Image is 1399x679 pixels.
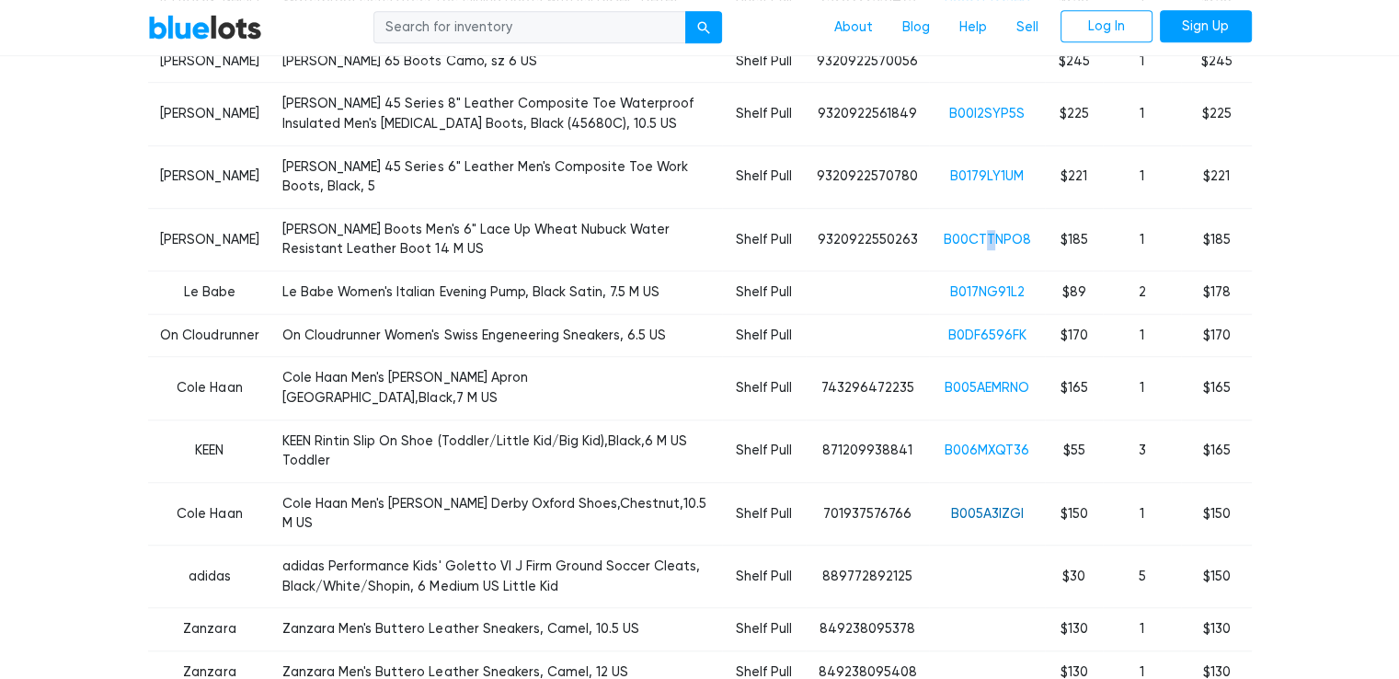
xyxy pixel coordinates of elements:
[148,608,272,651] td: Zanzara
[950,168,1024,184] a: B0179LY1UM
[722,608,806,651] td: Shelf Pull
[148,208,272,270] td: [PERSON_NAME]
[1045,357,1103,420] td: $165
[1103,314,1181,357] td: 1
[148,482,272,545] td: Cole Haan
[722,83,806,145] td: Shelf Pull
[148,145,272,208] td: [PERSON_NAME]
[1045,314,1103,357] td: $170
[1181,271,1251,315] td: $178
[1045,208,1103,270] td: $185
[1103,145,1181,208] td: 1
[1103,420,1181,482] td: 3
[1103,83,1181,145] td: 1
[722,145,806,208] td: Shelf Pull
[1181,482,1251,545] td: $150
[271,83,722,145] td: [PERSON_NAME] 45 Series 8" Leather Composite Toe Waterproof Insulated Men's [MEDICAL_DATA] Boots,...
[1181,545,1251,607] td: $150
[1045,482,1103,545] td: $150
[1103,357,1181,420] td: 1
[1103,608,1181,651] td: 1
[806,145,929,208] td: 9320922570780
[1045,145,1103,208] td: $221
[722,314,806,357] td: Shelf Pull
[1002,10,1053,45] a: Sell
[722,40,806,83] td: Shelf Pull
[148,83,272,145] td: [PERSON_NAME]
[722,420,806,482] td: Shelf Pull
[148,420,272,482] td: KEEN
[806,357,929,420] td: 743296472235
[806,83,929,145] td: 9320922561849
[806,40,929,83] td: 9320922570056
[271,420,722,482] td: KEEN Rintin Slip On Shoe (Toddler/Little Kid/Big Kid),Black,6 M US Toddler
[1181,357,1251,420] td: $165
[948,328,1026,343] a: B0DF6596FK
[806,608,929,651] td: 849238095378
[1181,145,1251,208] td: $221
[373,11,686,44] input: Search for inventory
[148,14,262,40] a: BlueLots
[1103,208,1181,270] td: 1
[820,10,888,45] a: About
[950,284,1025,300] a: B017NG91L2
[271,271,722,315] td: Le Babe Women's Italian Evening Pump, Black Satin, 7.5 M US
[949,106,1025,121] a: B00I2SYP5S
[944,232,1031,247] a: B00CTTNPO8
[148,545,272,607] td: adidas
[271,145,722,208] td: [PERSON_NAME] 45 Series 6" Leather Men's Composite Toe Work Boots, Black, 5
[1103,545,1181,607] td: 5
[271,208,722,270] td: [PERSON_NAME] Boots Men's 6" Lace Up Wheat Nubuck Water Resistant Leather Boot 14 M US
[945,10,1002,45] a: Help
[271,482,722,545] td: Cole Haan Men's [PERSON_NAME] Derby Oxford Shoes,Chestnut,10.5 M US
[1045,545,1103,607] td: $30
[1181,40,1251,83] td: $245
[148,357,272,420] td: Cole Haan
[888,10,945,45] a: Blog
[1181,314,1251,357] td: $170
[951,506,1024,522] a: B005A3IZGI
[1045,271,1103,315] td: $89
[1103,482,1181,545] td: 1
[1181,83,1251,145] td: $225
[1061,10,1152,43] a: Log In
[1045,608,1103,651] td: $130
[945,443,1029,458] a: B006MXQT36
[1045,83,1103,145] td: $225
[945,380,1029,396] a: B005AEMRNO
[1160,10,1252,43] a: Sign Up
[722,357,806,420] td: Shelf Pull
[1045,40,1103,83] td: $245
[722,208,806,270] td: Shelf Pull
[271,357,722,420] td: Cole Haan Men's [PERSON_NAME] Apron [GEOGRAPHIC_DATA],Black,7 M US
[1181,608,1251,651] td: $130
[271,545,722,607] td: adidas Performance Kids' Goletto VI J Firm Ground Soccer Cleats, Black/White/Shopin, 6 Medium US ...
[271,314,722,357] td: On Cloudrunner Women's Swiss Engeneering Sneakers, 6.5 US
[148,271,272,315] td: Le Babe
[806,208,929,270] td: 9320922550263
[806,482,929,545] td: 701937576766
[722,271,806,315] td: Shelf Pull
[806,420,929,482] td: 871209938841
[1045,420,1103,482] td: $55
[722,545,806,607] td: Shelf Pull
[806,545,929,607] td: 889772892125
[148,314,272,357] td: On Cloudrunner
[1181,420,1251,482] td: $165
[271,608,722,651] td: Zanzara Men's Buttero Leather Sneakers, Camel, 10.5 US
[1181,208,1251,270] td: $185
[1103,40,1181,83] td: 1
[1103,271,1181,315] td: 2
[722,482,806,545] td: Shelf Pull
[148,40,272,83] td: [PERSON_NAME]
[271,40,722,83] td: [PERSON_NAME] 65 Boots Camo, sz 6 US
